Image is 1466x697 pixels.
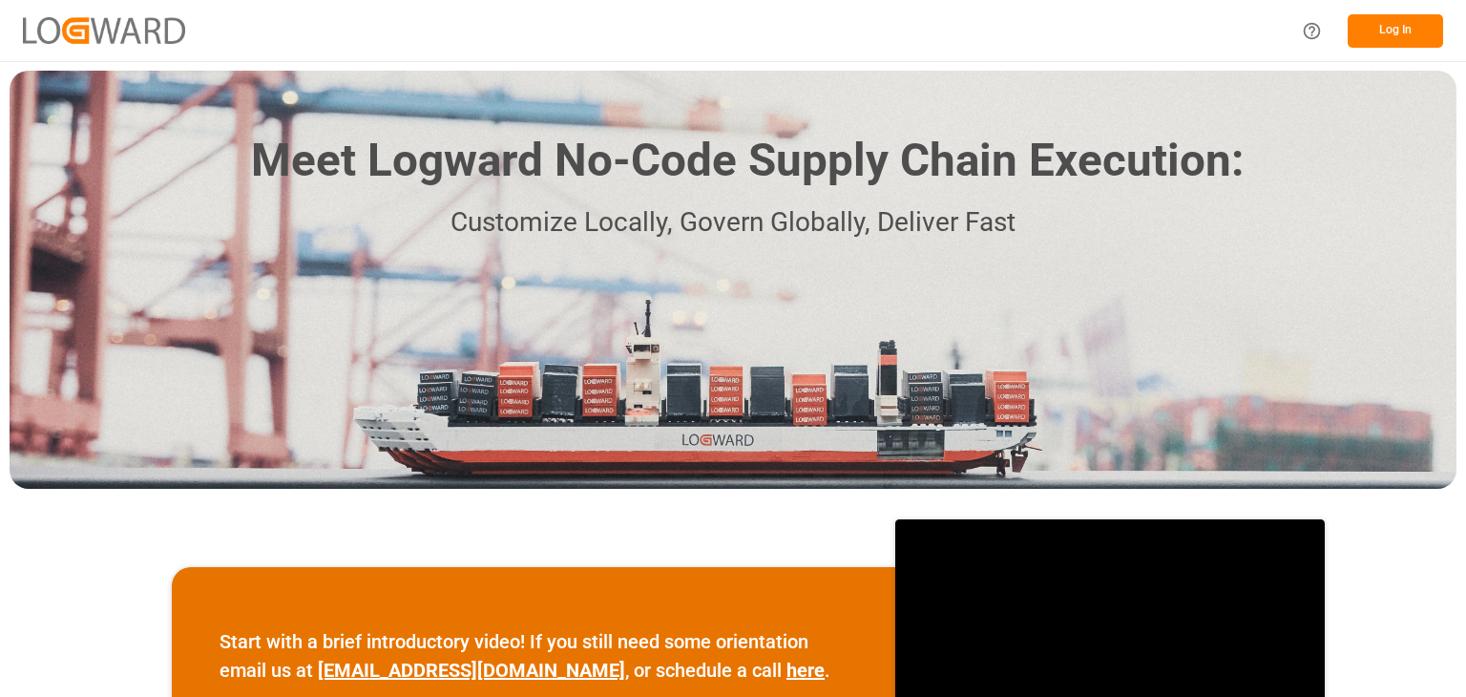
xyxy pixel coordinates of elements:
img: Logward_new_orange.png [23,17,185,43]
a: [EMAIL_ADDRESS][DOMAIN_NAME] [318,659,625,682]
a: here [786,659,825,682]
p: Customize Locally, Govern Globally, Deliver Fast [222,201,1244,244]
p: Start with a brief introductory video! If you still need some orientation email us at , or schedu... [220,627,848,685]
button: Log In [1348,14,1443,48]
button: Help Center [1290,10,1333,53]
h1: Meet Logward No-Code Supply Chain Execution: [251,127,1244,195]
